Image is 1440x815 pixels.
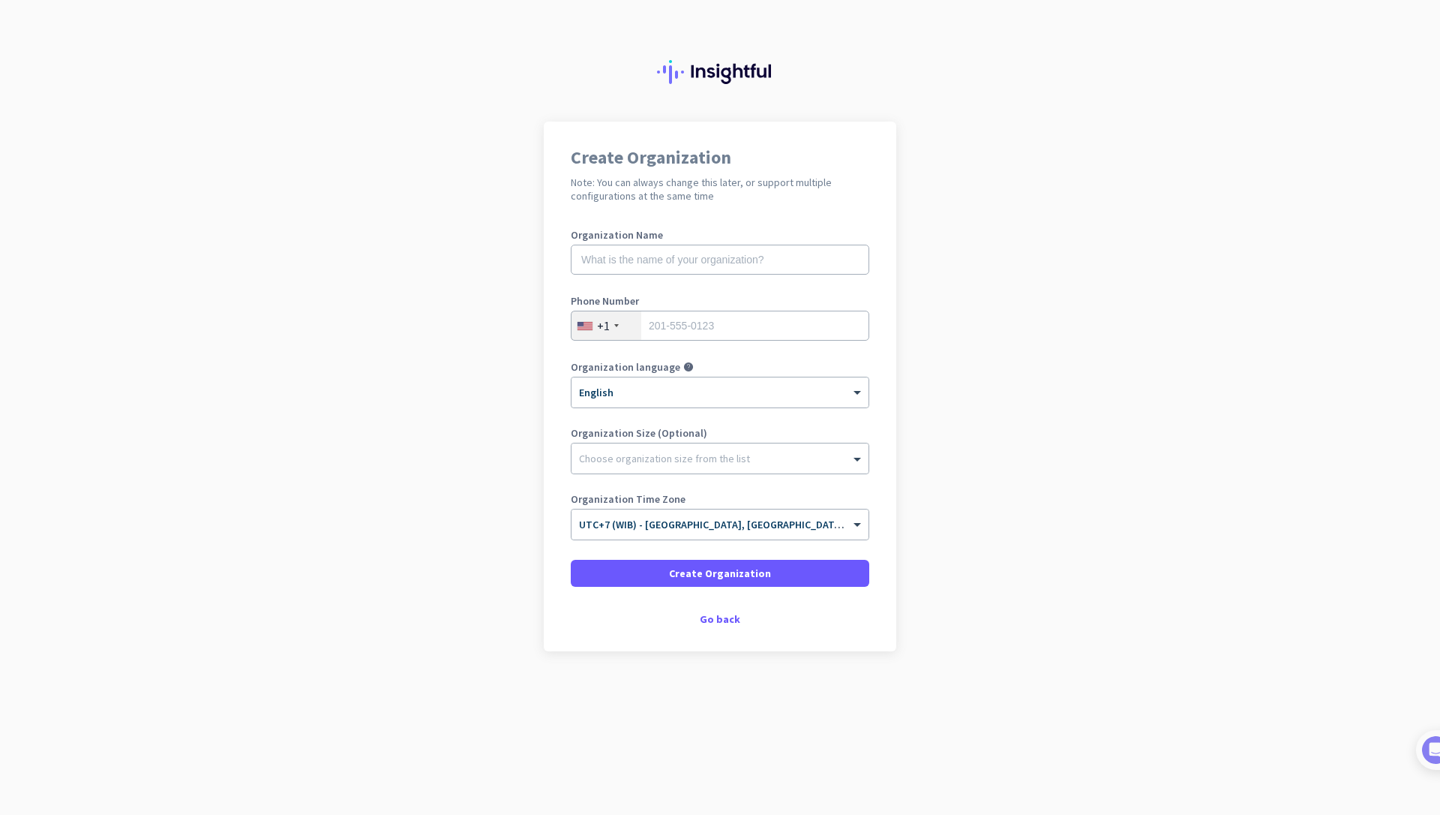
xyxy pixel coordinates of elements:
[571,149,869,167] h1: Create Organization
[571,428,869,438] label: Organization Size (Optional)
[571,560,869,587] button: Create Organization
[657,60,783,84] img: Insightful
[669,566,771,581] span: Create Organization
[571,245,869,275] input: What is the name of your organization?
[571,494,869,504] label: Organization Time Zone
[571,296,869,306] label: Phone Number
[571,614,869,624] div: Go back
[597,318,610,333] div: +1
[571,230,869,240] label: Organization Name
[683,362,694,372] i: help
[571,176,869,203] h2: Note: You can always change this later, or support multiple configurations at the same time
[571,311,869,341] input: 201-555-0123
[571,362,680,372] label: Organization language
